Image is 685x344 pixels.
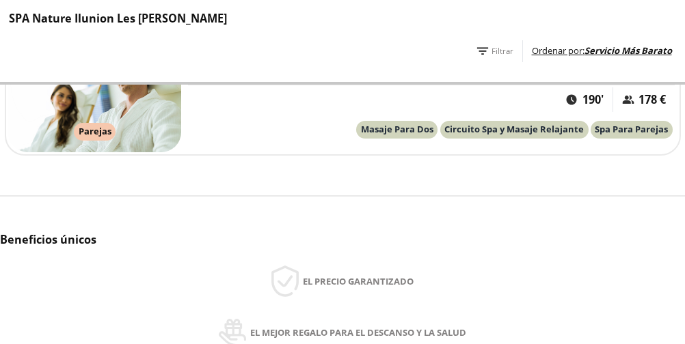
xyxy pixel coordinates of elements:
[5,46,681,156] a: ParejasExperiencia Relax, 140 min | Doble190'178 €Masaje Para DosCircuito Spa y Masaje RelajanteS...
[303,274,414,289] span: El precio garantizado
[639,92,666,108] span: 178 €
[361,123,433,135] span: Masaje Para Dos
[532,44,672,58] label: :
[468,40,522,63] button: Filtrar
[582,92,604,108] span: 190'
[595,123,668,135] span: Spa Para Parejas
[5,2,681,35] div: SPA Nature Ilunion Les [PERSON_NAME]
[492,46,513,56] span: Filtrar
[532,44,582,57] span: Ordenar por
[250,325,466,340] span: El mejor regalo para el descanso y la salud
[79,125,111,137] span: Parejas
[444,123,584,135] span: Circuito Spa y Masaje Relajante
[585,44,672,57] span: Servicio Más Barato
